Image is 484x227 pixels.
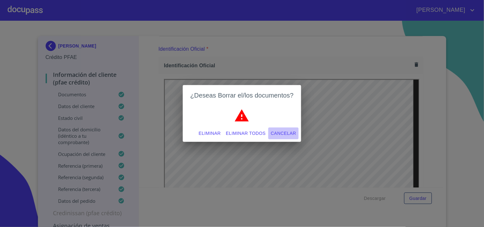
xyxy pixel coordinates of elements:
h2: ¿Deseas Borrar el/los documentos? [190,90,294,100]
button: Eliminar todos [223,128,268,139]
button: Eliminar [196,128,223,139]
span: Eliminar [199,129,221,137]
span: Cancelar [271,129,296,137]
span: Eliminar todos [226,129,266,137]
button: Cancelar [268,128,299,139]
